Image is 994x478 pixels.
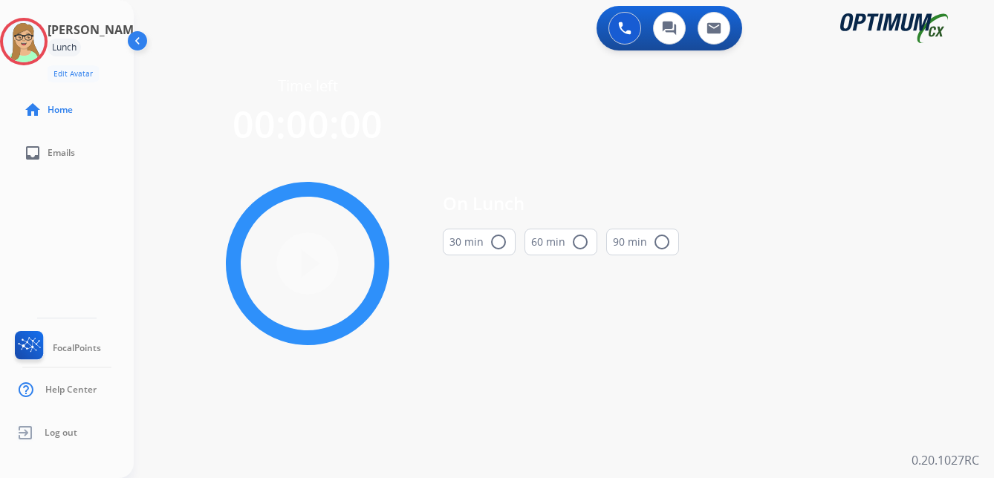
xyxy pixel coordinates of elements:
[490,233,507,251] mat-icon: radio_button_unchecked
[48,39,81,56] div: Lunch
[48,147,75,159] span: Emails
[24,101,42,119] mat-icon: home
[606,229,679,255] button: 90 min
[443,190,679,217] span: On Lunch
[233,99,383,149] span: 00:00:00
[653,233,671,251] mat-icon: radio_button_unchecked
[3,21,45,62] img: avatar
[571,233,589,251] mat-icon: radio_button_unchecked
[24,144,42,162] mat-icon: inbox
[443,229,516,255] button: 30 min
[48,104,73,116] span: Home
[278,76,338,96] span: Time left
[53,342,101,354] span: FocalPoints
[524,229,597,255] button: 60 min
[912,451,979,469] p: 0.20.1027RC
[45,427,77,439] span: Log out
[12,331,101,365] a: FocalPoints
[45,384,97,396] span: Help Center
[48,21,144,39] h3: [PERSON_NAME]
[48,65,99,82] button: Edit Avatar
